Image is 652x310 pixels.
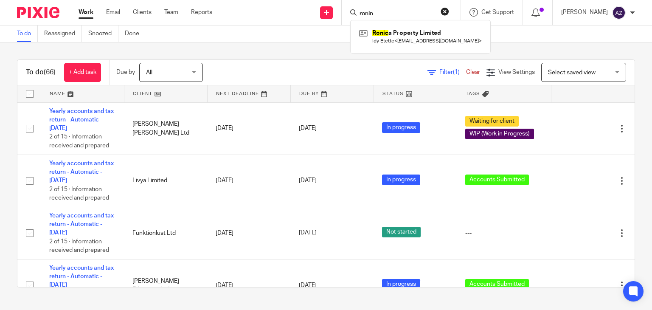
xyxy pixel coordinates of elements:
h1: To do [26,68,56,77]
p: Due by [116,68,135,76]
span: [DATE] [299,125,317,131]
button: Clear [441,7,449,16]
a: Reassigned [44,25,82,42]
a: Clear [466,69,480,75]
span: View Settings [498,69,535,75]
a: Yearly accounts and tax return - Automatic - [DATE] [49,161,114,184]
span: (66) [44,69,56,76]
span: (1) [453,69,460,75]
td: Funktionlust Ltd [124,207,207,259]
span: WIP (Work in Progress) [465,129,534,139]
span: Waiting for client [465,116,519,127]
span: All [146,70,152,76]
a: Team [164,8,178,17]
span: [DATE] [299,282,317,288]
span: In progress [382,175,420,185]
span: Accounts Submitted [465,279,529,290]
td: [DATE] [207,155,290,207]
span: Tags [466,91,480,96]
a: Yearly accounts and tax return - Automatic - [DATE] [49,213,114,236]
span: Get Support [481,9,514,15]
a: Snoozed [88,25,118,42]
a: Email [106,8,120,17]
span: Select saved view [548,70,596,76]
p: [PERSON_NAME] [561,8,608,17]
td: Livya Limited [124,155,207,207]
span: Not started [382,227,421,237]
span: In progress [382,122,420,133]
span: In progress [382,279,420,290]
a: + Add task [64,63,101,82]
input: Search [359,10,435,18]
a: Clients [133,8,152,17]
a: Yearly accounts and tax return - Automatic - [DATE] [49,265,114,288]
img: Pixie [17,7,59,18]
div: --- [465,229,543,237]
td: [DATE] [207,102,290,155]
span: Accounts Submitted [465,175,529,185]
span: Filter [439,69,466,75]
span: [DATE] [299,178,317,184]
span: 2 of 15 · Information received and prepared [49,134,109,149]
span: [DATE] [299,230,317,236]
a: Reports [191,8,212,17]
a: Yearly accounts and tax return - Automatic - [DATE] [49,108,114,132]
td: [DATE] [207,207,290,259]
a: Done [125,25,146,42]
a: Work [79,8,93,17]
span: 2 of 15 · Information received and prepared [49,239,109,254]
img: svg%3E [612,6,626,20]
td: [PERSON_NAME] [PERSON_NAME] Ltd [124,102,207,155]
span: 2 of 15 · Information received and prepared [49,186,109,201]
a: To do [17,25,38,42]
